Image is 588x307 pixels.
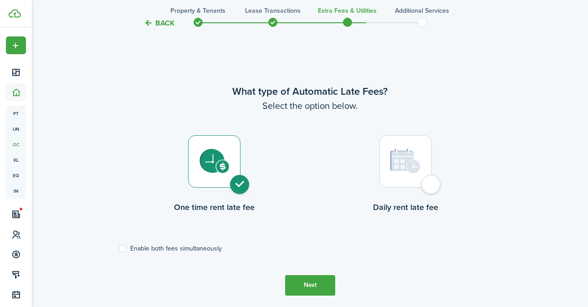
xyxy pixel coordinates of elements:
[395,6,449,15] h3: Additional Services
[6,168,26,183] a: eq
[170,6,225,15] h3: Property & Tenants
[6,36,26,54] button: Open menu
[119,245,222,252] label: Enable both fees simultaneously
[119,201,310,213] control-radio-card-title: One time rent late fee
[6,152,26,168] a: kl
[245,6,301,15] h3: Lease Transactions
[318,6,377,15] h3: Extra fees & Utilities
[285,275,335,296] button: Next
[6,106,26,121] a: pt
[119,84,501,99] wizard-step-header-title: What type of Automatic Late Fees?
[6,121,26,137] a: un
[144,18,174,28] button: Back
[119,99,501,113] wizard-step-header-description: Select the option below.
[390,148,421,174] img: Daily rent late fee
[9,9,21,18] img: TenantCloud
[6,137,26,152] a: oc
[199,149,230,174] img: One time rent late fee
[6,183,26,199] a: in
[310,201,501,213] control-radio-card-title: Daily rent late fee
